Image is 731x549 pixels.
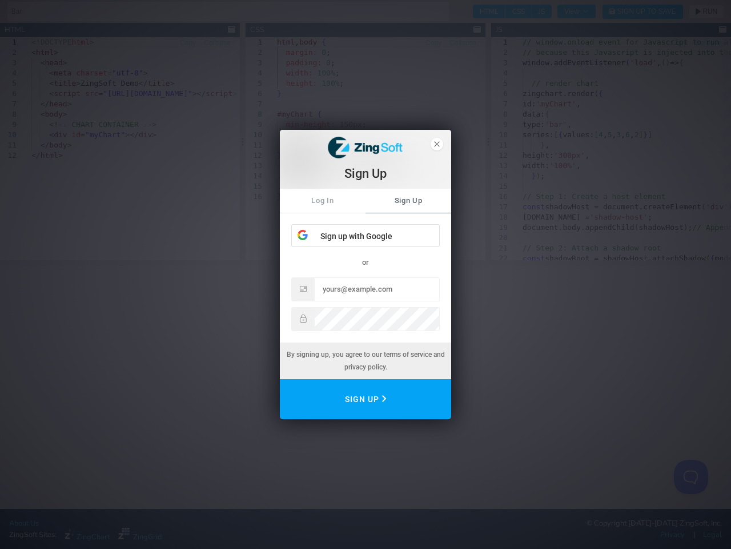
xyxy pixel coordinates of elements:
input: Password [315,308,439,331]
span: By signing up, you agree to our terms of service and privacy policy. [287,351,445,371]
div: Sign up with Google [292,225,439,248]
div: Sign Up [286,165,445,182]
span: or [362,258,369,266]
input: Email [315,278,439,301]
span: Sign Up [365,189,451,213]
span: close [431,138,443,150]
button: Sign Up [280,379,451,419]
span: Sign Up [345,387,387,411]
a: Log In [280,189,365,213]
